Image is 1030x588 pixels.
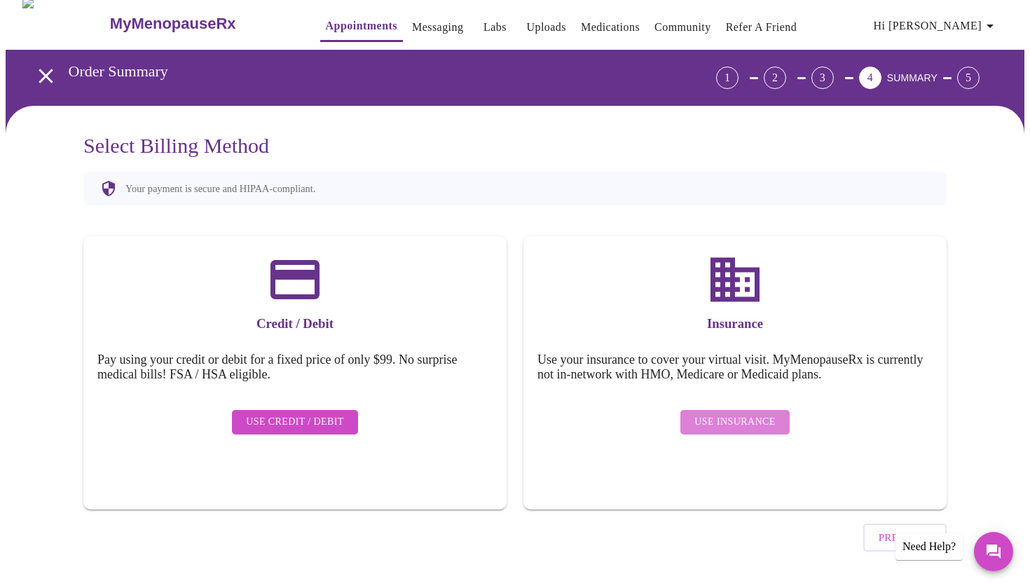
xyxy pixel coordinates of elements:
[654,18,711,37] a: Community
[412,18,463,37] a: Messaging
[483,18,507,37] a: Labs
[764,67,786,89] div: 2
[575,13,645,41] button: Medications
[859,67,881,89] div: 4
[716,67,739,89] div: 1
[83,134,947,158] h3: Select Billing Method
[25,55,67,97] button: open drawer
[811,67,834,89] div: 3
[874,16,998,36] span: Hi [PERSON_NAME]
[895,533,963,560] div: Need Help?
[680,410,789,435] button: Use Insurance
[694,413,775,431] span: Use Insurance
[537,316,933,331] h3: Insurance
[246,413,344,431] span: Use Credit / Debit
[97,353,493,382] h5: Pay using your credit or debit for a fixed price of only $99. No surprise medical bills! FSA / HS...
[526,18,566,37] a: Uploads
[887,72,938,83] span: SUMMARY
[326,16,397,36] a: Appointments
[110,15,236,33] h3: MyMenopauseRx
[125,183,315,195] p: Your payment is secure and HIPAA-compliant.
[320,12,403,42] button: Appointments
[406,13,469,41] button: Messaging
[472,13,517,41] button: Labs
[581,18,640,37] a: Medications
[649,13,717,41] button: Community
[726,18,797,37] a: Refer a Friend
[720,13,803,41] button: Refer a Friend
[868,12,1004,40] button: Hi [PERSON_NAME]
[521,13,572,41] button: Uploads
[232,410,358,435] button: Use Credit / Debit
[69,62,638,81] h3: Order Summary
[537,353,933,382] h5: Use your insurance to cover your virtual visit. MyMenopauseRx is currently not in-network with HM...
[863,524,947,552] button: Previous
[97,316,493,331] h3: Credit / Debit
[974,532,1013,571] button: Messages
[879,528,931,547] span: Previous
[957,67,980,89] div: 5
